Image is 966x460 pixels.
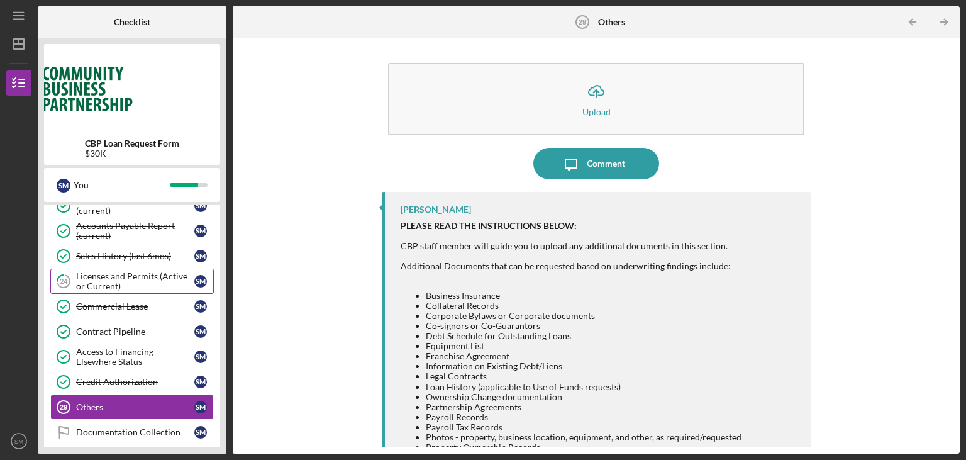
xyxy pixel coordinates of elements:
img: Product logo [44,50,220,126]
div: S M [194,250,207,262]
div: S M [194,325,207,338]
strong: PLEASE READ THE INSTRUCTIONS BELOW: [401,220,577,231]
a: 29OthersSM [50,395,214,420]
li: Franchise Agreement [426,351,741,361]
li: Payroll Records [426,412,741,422]
li: Business Insurance [426,291,741,301]
li: Property Ownership Records [426,442,741,452]
a: 24Licenses and Permits (Active or Current)SM [50,269,214,294]
div: S M [194,376,207,388]
div: S M [194,351,207,363]
a: Commercial LeaseSM [50,294,214,319]
li: Loan History (applicable to Use of Funds requests) [426,382,741,392]
div: Sales History (last 6mos) [76,251,194,261]
b: Checklist [114,17,150,27]
a: Access to Financing Elsewhere StatusSM [50,344,214,369]
button: SM [6,429,31,454]
li: Equipment List [426,341,741,351]
div: S M [194,199,207,212]
div: $30K [85,149,179,159]
div: Additional Documents that can be requested based on underwriting findings include: [401,261,741,271]
b: Others [598,17,625,27]
tspan: 29 [60,403,67,411]
div: Comment [587,148,625,179]
div: S M [194,401,207,413]
li: Payroll Tax Records [426,422,741,432]
a: Sales History (last 6mos)SM [50,244,214,269]
b: CBP Loan Request Form [85,138,179,149]
li: Ownership Change documentation [426,392,741,402]
li: Collateral Records [426,301,741,311]
div: Accounts Payable Report (current) [76,221,194,241]
text: SM [14,438,23,445]
div: [PERSON_NAME] [401,205,471,215]
button: Comment [533,148,659,179]
div: Documentation Collection [76,427,194,437]
div: S M [194,225,207,237]
li: Co-signors or Co-Guarantors [426,321,741,331]
tspan: 29 [579,18,586,26]
a: Credit AuthorizationSM [50,369,214,395]
div: Contract Pipeline [76,327,194,337]
button: Upload [388,63,804,135]
div: Licenses and Permits (Active or Current) [76,271,194,291]
a: Accounts Payable Report (current)SM [50,218,214,244]
div: Accounts Receivable Report (current) [76,196,194,216]
tspan: 24 [60,278,68,286]
div: Others [76,402,194,412]
div: Commercial Lease [76,301,194,311]
div: Access to Financing Elsewhere Status [76,347,194,367]
div: You [74,174,170,196]
div: Upload [582,107,611,116]
div: S M [57,179,70,193]
div: S M [194,300,207,313]
div: S M [194,275,207,288]
div: Credit Authorization [76,377,194,387]
div: S M [194,426,207,439]
li: Photos - property, business location, equipment, and other, as required/requested [426,432,741,442]
a: Accounts Receivable Report (current)SM [50,193,214,218]
li: Corporate Bylaws or Corporate documents [426,311,741,321]
li: Partnership Agreements [426,402,741,412]
li: Legal Contracts [426,371,741,381]
a: Contract PipelineSM [50,319,214,344]
a: Documentation CollectionSM [50,420,214,445]
li: Information on Existing Debt/Liens [426,361,741,371]
div: CBP staff member will guide you to upload any additional documents in this section. [401,241,741,251]
li: Debt Schedule for Outstanding Loans [426,331,741,341]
